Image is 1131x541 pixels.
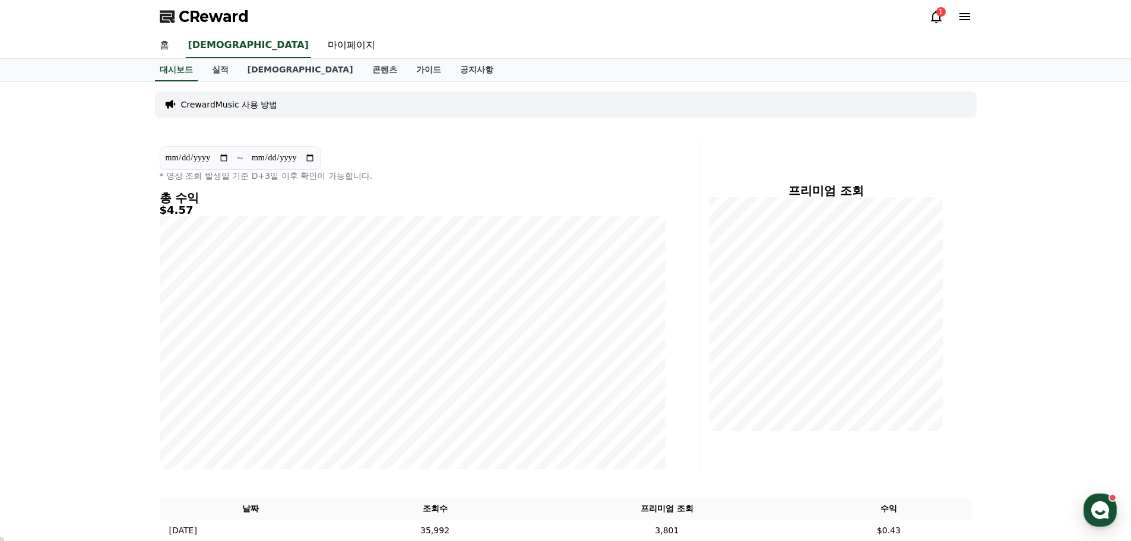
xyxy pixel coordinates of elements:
[181,99,278,110] a: CrewardMusic 사용 방법
[709,184,943,197] h4: 프리미엄 조회
[150,33,179,58] a: 홈
[186,33,311,58] a: [DEMOGRAPHIC_DATA]
[236,151,244,165] p: ~
[179,7,249,26] span: CReward
[936,7,946,17] div: 1
[160,7,249,26] a: CReward
[160,498,342,520] th: 날짜
[160,204,666,216] h5: $4.57
[363,59,407,81] a: 콘텐츠
[160,170,666,182] p: * 영상 조회 발생일 기준 D+3일 이후 확인이 가능합니다.
[528,498,806,520] th: 프리미엄 조회
[407,59,451,81] a: 가이드
[160,191,666,204] h4: 총 수익
[238,59,363,81] a: [DEMOGRAPHIC_DATA]
[929,10,943,24] a: 1
[318,33,385,58] a: 마이페이지
[451,59,503,81] a: 공지사항
[342,498,528,520] th: 조회수
[169,524,197,537] p: [DATE]
[202,59,238,81] a: 실적
[155,59,198,81] a: 대시보드
[806,498,971,520] th: 수익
